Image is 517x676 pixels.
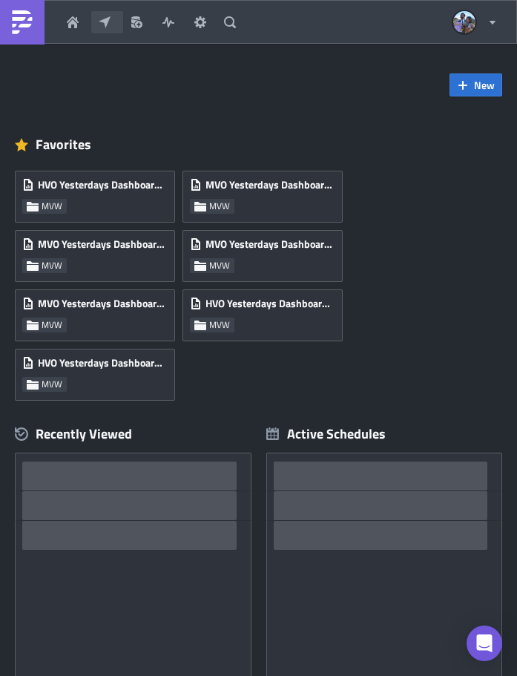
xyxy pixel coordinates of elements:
a: MVO Yesterdays Dashboard ESTMVW [182,223,350,282]
span: MVO Yesterdays Dashboard [US_STATE] [38,237,167,251]
span: MVO Yesterdays Dashboard PST [205,178,335,191]
button: Execution Log [155,11,187,33]
span: MVW [42,319,62,331]
div: Recently Viewed [15,423,251,445]
button: Expolore [91,11,123,33]
div: Favorites [15,134,502,156]
span: MVW [209,200,230,212]
span: MVW [42,200,62,212]
span: MVW [209,319,230,331]
span: MVW [42,260,62,272]
a: MVO Yesterdays Dashboard PSTMVW [182,163,350,223]
a: HVO Yesterdays Dashboard ESTMVW [15,163,182,223]
span: HVO Yesterdays Dashboard EST [38,178,167,191]
button: Data & Integrations [123,11,155,33]
span: HVO Yesterdays Dashboard PST [205,297,335,310]
button: Home [59,11,91,33]
a: MVO Yesterdays Dashboard [US_STATE]MVW [15,223,182,282]
a: MVO Yesterdays Dashboard EUMVW [15,282,182,341]
a: HVO Yesterdays Dashboard PSTMVW [182,282,350,341]
span: HVO Yesterdays Dashboard [US_STATE] [38,356,167,370]
button: Administration [187,11,219,33]
img: PushMetrics [10,10,34,34]
span: MVW [42,378,62,390]
div: Active Schedules [266,425,386,442]
img: Avatar [452,10,477,35]
span: MVO Yesterdays Dashboard EU [38,297,167,310]
span: MVO Yesterdays Dashboard EST [205,237,335,251]
div: Open Intercom Messenger [467,626,502,661]
span: MVW [209,260,230,272]
button: New [450,73,502,96]
a: HVO Yesterdays Dashboard [US_STATE]MVW [15,341,182,401]
span: New [474,77,495,93]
